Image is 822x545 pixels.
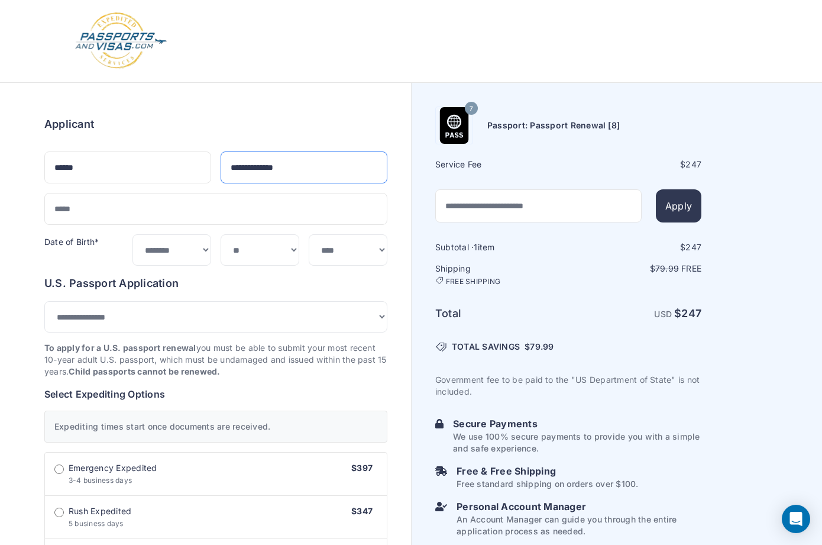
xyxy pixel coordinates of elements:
p: An Account Manager can guide you through the entire application process as needed. [457,514,701,537]
div: $ [569,241,701,253]
span: 3-4 business days [69,476,132,485]
h6: Total [435,305,567,322]
h6: Personal Account Manager [457,499,701,514]
strong: Child passports cannot be renewed. [69,366,220,376]
img: Logo [74,12,168,70]
h6: Passport: Passport Renewal [8] [487,120,620,131]
strong: To apply for a U.S. passport renewal [44,343,196,353]
p: you must be able to submit your most recent 10-year adult U.S. passport, which must be undamaged ... [44,342,387,378]
h6: Shipping [435,263,567,286]
span: 247 [685,159,701,169]
span: 247 [685,242,701,252]
span: 1 [474,242,477,252]
button: Apply [656,189,701,222]
label: Date of Birth* [44,237,99,247]
h6: Secure Payments [453,417,701,431]
div: Expediting times start once documents are received. [44,411,387,443]
h6: Subtotal · item [435,241,567,253]
p: Free standard shipping on orders over $100. [457,478,638,490]
span: 7 [470,101,473,117]
span: Rush Expedited [69,505,131,517]
span: TOTAL SAVINGS [452,341,520,353]
div: Open Intercom Messenger [782,505,810,533]
h6: Free & Free Shipping [457,464,638,478]
span: 5 business days [69,519,124,528]
span: 247 [681,307,701,320]
h6: Applicant [44,116,94,133]
h6: U.S. Passport Application [44,275,387,292]
span: 79.99 [530,341,554,351]
h6: Select Expediting Options [44,387,387,401]
span: Free [681,263,701,273]
p: $ [569,263,701,275]
span: $397 [351,463,373,473]
p: Government fee to be paid to the "US Department of State" is not included. [435,374,701,398]
span: $ [525,341,554,353]
div: $ [569,159,701,170]
strong: $ [674,307,701,320]
p: We use 100% secure payments to provide you with a simple and safe experience. [453,431,701,454]
img: Product Name [436,107,473,144]
h6: Service Fee [435,159,567,170]
span: USD [654,309,672,319]
span: FREE SHIPPING [446,277,500,286]
span: $347 [351,506,373,516]
span: 79.99 [655,263,679,273]
span: Emergency Expedited [69,462,157,474]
